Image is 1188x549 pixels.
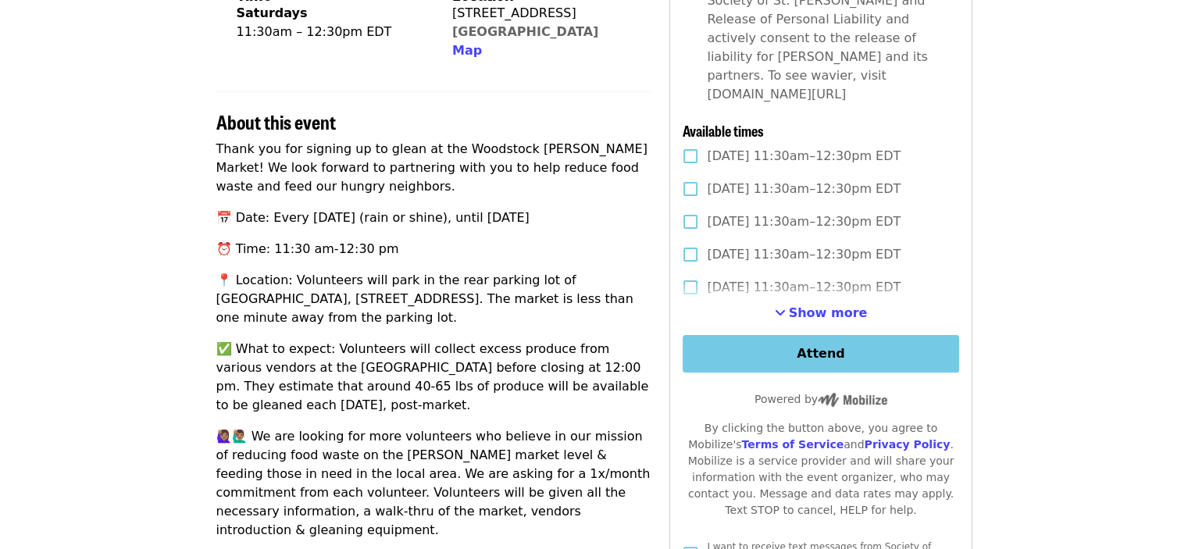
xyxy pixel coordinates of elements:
span: [DATE] 11:30am–12:30pm EDT [707,180,901,198]
span: [DATE] 11:30am–12:30pm EDT [707,245,901,264]
p: ⏰ Time: 11:30 am-12:30 pm [216,240,651,258]
div: By clicking the button above, you agree to Mobilize's and . Mobilize is a service provider and wi... [683,420,958,519]
a: [GEOGRAPHIC_DATA] [452,24,598,39]
a: Terms of Service [741,438,844,451]
span: About this event [216,108,336,135]
span: [DATE] 11:30am–12:30pm EDT [707,212,901,231]
p: 🙋🏽‍♀️🙋🏽‍♂️ We are looking for more volunteers who believe in our mission of reducing food waste o... [216,427,651,540]
p: Thank you for signing up to glean at the Woodstock [PERSON_NAME] Market! We look forward to partn... [216,140,651,196]
span: [DATE] 11:30am–12:30pm EDT [707,278,901,297]
span: [DATE] 11:30am–12:30pm EDT [707,147,901,166]
button: See more timeslots [775,304,868,323]
span: Powered by [755,393,887,405]
img: Powered by Mobilize [818,393,887,407]
button: Attend [683,335,958,373]
div: 11:30am – 12:30pm EDT [237,23,392,41]
button: Map [452,41,482,60]
a: Privacy Policy [864,438,950,451]
span: Available times [683,120,764,141]
div: [STREET_ADDRESS] [452,4,598,23]
p: 📅 Date: Every [DATE] (rain or shine), until [DATE] [216,209,651,227]
p: 📍 Location: Volunteers will park in the rear parking lot of [GEOGRAPHIC_DATA], [STREET_ADDRESS]. ... [216,271,651,327]
p: ✅ What to expect: Volunteers will collect excess produce from various vendors at the [GEOGRAPHIC_... [216,340,651,415]
span: Map [452,43,482,58]
span: Show more [789,305,868,320]
strong: Saturdays [237,5,308,20]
